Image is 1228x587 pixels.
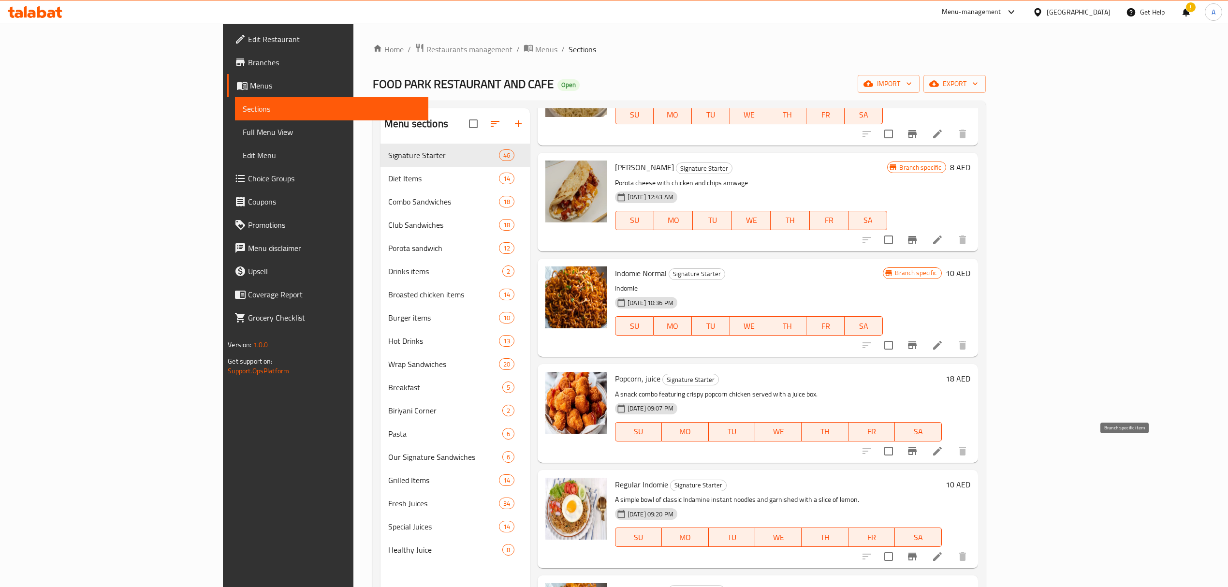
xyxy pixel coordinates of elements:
button: delete [951,228,974,251]
p: A simple bowl of classic Indamine instant noodles and garnished with a slice of lemon. [615,494,942,506]
span: 20 [499,360,514,369]
a: Grocery Checklist [227,306,428,329]
span: Club Sandwiches [388,219,499,231]
span: Pasta [388,428,502,440]
button: TU [709,528,755,547]
button: TU [692,316,730,336]
button: WE [755,528,802,547]
span: Biriyani Corner [388,405,502,416]
a: Branches [227,51,428,74]
span: Promotions [248,219,420,231]
a: Menus [227,74,428,97]
button: TU [692,105,730,124]
button: SA [895,528,941,547]
span: 14 [499,174,514,183]
span: Broasted chicken items [388,289,499,300]
a: Edit Restaurant [227,28,428,51]
div: items [499,498,514,509]
span: Healthy Juice [388,544,502,556]
button: Add section [507,112,530,135]
span: TU [713,530,751,544]
span: Edit Restaurant [248,33,420,45]
div: Signature Starter [669,268,725,280]
span: Our Signature Sandwiches [388,451,502,463]
button: delete [951,545,974,568]
div: items [502,382,514,393]
span: 34 [499,499,514,508]
div: Diet Items14 [380,167,530,190]
span: TH [805,530,844,544]
button: delete [951,440,974,463]
a: Choice Groups [227,167,428,190]
div: Signature Starter [662,374,719,385]
div: items [499,312,514,323]
span: A [1212,7,1215,17]
div: items [499,242,514,254]
button: FR [848,528,895,547]
button: MO [662,528,708,547]
button: SA [848,211,887,230]
span: Restaurants management [426,44,512,55]
div: Signature Starter46 [380,144,530,167]
span: [PERSON_NAME] [615,160,674,175]
span: Special Juices [388,521,499,532]
span: Popcorn, juice [615,371,660,386]
h6: 8 AED [950,161,970,174]
button: MO [654,316,692,336]
p: Indomie [615,282,883,294]
button: SU [615,105,654,124]
button: FR [810,211,848,230]
span: TU [713,425,751,439]
span: Upsell [248,265,420,277]
span: Full Menu View [243,126,420,138]
span: 8 [503,545,514,555]
button: Branch-specific-item [901,334,924,357]
span: 18 [499,197,514,206]
div: Drinks items [388,265,502,277]
button: Branch-specific-item [901,122,924,146]
span: Wrap Sandwiches [388,358,499,370]
span: MO [658,319,688,333]
span: Branches [248,57,420,68]
span: [DATE] 12:43 AM [624,192,677,202]
div: items [502,265,514,277]
span: FOOD PARK RESTAURANT AND CAFE [373,73,554,95]
span: SA [899,530,937,544]
button: TH [802,422,848,441]
h6: 10 AED [946,478,970,491]
div: Combo Sandwiches18 [380,190,530,213]
span: export [931,78,978,90]
a: Promotions [227,213,428,236]
span: MO [666,425,704,439]
span: Choice Groups [248,173,420,184]
a: Coupons [227,190,428,213]
a: Edit menu item [932,445,943,457]
button: FR [848,422,895,441]
button: TH [771,211,809,230]
div: Burger items10 [380,306,530,329]
span: TH [805,425,844,439]
button: SU [615,422,662,441]
button: MO [654,211,693,230]
span: 14 [499,522,514,531]
span: 6 [503,429,514,439]
div: Menu-management [942,6,1001,18]
a: Edit menu item [932,234,943,246]
span: Porota sandwich [388,242,499,254]
div: Wrap Sandwiches20 [380,352,530,376]
h6: 10 AED [946,266,970,280]
button: Branch-specific-item [901,545,924,568]
p: Porota cheese with chicken and chips amwage [615,177,888,189]
div: items [499,196,514,207]
div: Drinks items2 [380,260,530,283]
span: Indomie Normal [615,266,667,280]
span: Coverage Report [248,289,420,300]
button: Branch-specific-item [901,228,924,251]
span: SU [619,530,658,544]
span: TU [696,319,726,333]
span: FR [810,108,841,122]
